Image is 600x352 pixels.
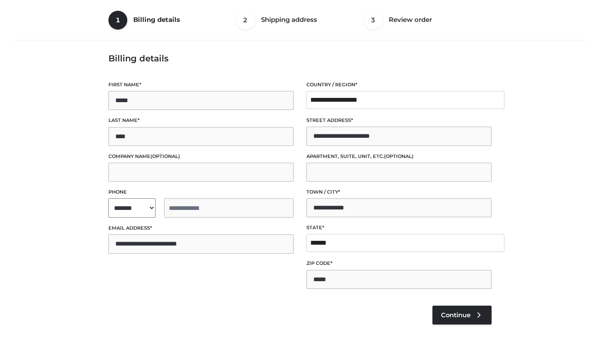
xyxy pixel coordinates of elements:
[364,11,383,30] span: 3
[306,81,492,89] label: Country / Region
[236,11,255,30] span: 2
[108,116,294,124] label: Last name
[306,188,492,196] label: Town / City
[108,11,127,30] span: 1
[306,259,492,267] label: ZIP Code
[432,306,492,325] a: Continue
[384,153,414,159] span: (optional)
[133,15,180,24] span: Billing details
[108,152,294,161] label: Company name
[389,15,432,24] span: Review order
[306,152,492,161] label: Apartment, suite, unit, etc.
[150,153,180,159] span: (optional)
[108,224,294,232] label: Email address
[306,224,492,232] label: State
[261,15,317,24] span: Shipping address
[108,53,492,64] h3: Billing details
[108,188,294,196] label: Phone
[108,81,294,89] label: First name
[441,311,471,319] span: Continue
[306,116,492,124] label: Street address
